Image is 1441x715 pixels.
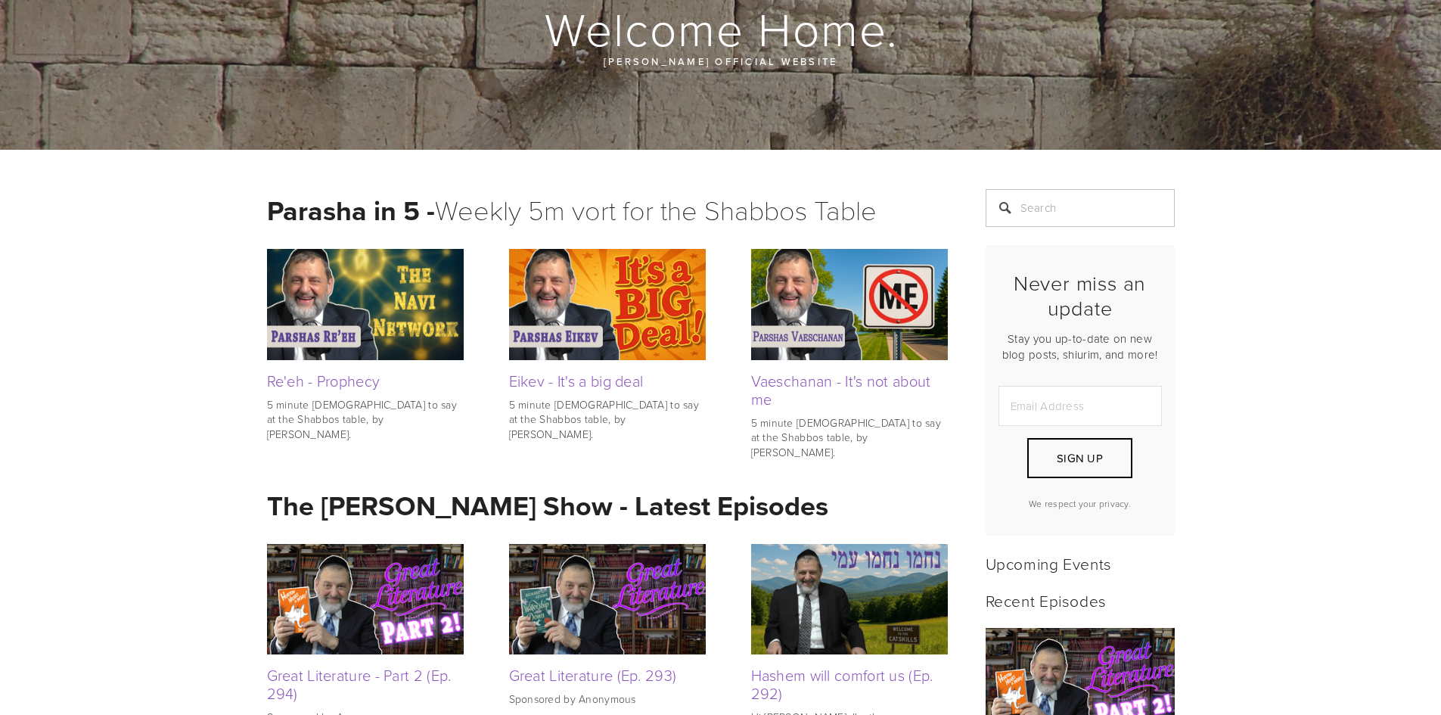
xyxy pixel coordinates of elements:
[267,397,464,442] p: 5 minute [DEMOGRAPHIC_DATA] to say at the Shabbos table, by [PERSON_NAME].
[267,370,380,391] a: Re'eh - Prophecy
[751,415,948,460] p: 5 minute [DEMOGRAPHIC_DATA] to say at the Shabbos table, by [PERSON_NAME].
[358,53,1084,70] p: [PERSON_NAME] official website
[509,370,644,391] a: Eikev - It's a big deal
[986,554,1175,573] h2: Upcoming Events
[267,189,948,231] h1: Weekly 5m vort for the Shabbos Table
[986,591,1175,610] h2: Recent Episodes
[509,544,706,654] img: Great Literature (Ep. 293)
[998,386,1162,426] input: Email Address
[267,249,464,359] img: Re'eh - Prophecy
[267,486,828,525] strong: The [PERSON_NAME] Show - Latest Episodes
[509,397,706,442] p: 5 minute [DEMOGRAPHIC_DATA] to say at the Shabbos table, by [PERSON_NAME].
[267,5,1176,53] h1: Welcome Home.
[267,664,452,704] a: Great Literature - Part 2 (Ep. 294)
[751,370,931,409] a: Vaeschanan - It's not about me
[751,249,948,359] img: Vaeschanan - It's not about me
[751,544,948,654] img: Hashem will comfort us (Ep. 292)
[1027,438,1132,478] button: Sign Up
[1057,450,1103,466] span: Sign Up
[509,249,706,359] img: Eikev - It's a big deal
[998,497,1162,510] p: We respect your privacy.
[998,331,1162,362] p: Stay you up-to-date on new blog posts, shiurim, and more!
[998,271,1162,320] h2: Never miss an update
[986,189,1175,227] input: Search
[267,544,464,654] img: Great Literature - Part 2 (Ep. 294)
[267,191,435,230] strong: Parasha in 5 -
[751,664,933,704] a: Hashem will comfort us (Ep. 292)
[509,664,677,685] a: Great Literature (Ep. 293)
